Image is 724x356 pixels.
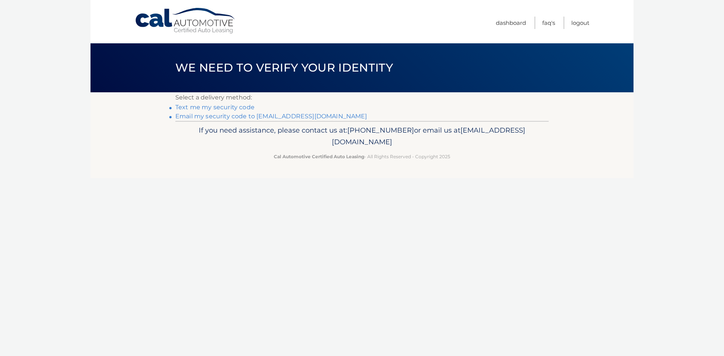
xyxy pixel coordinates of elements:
[175,113,367,120] a: Email my security code to [EMAIL_ADDRESS][DOMAIN_NAME]
[175,61,393,75] span: We need to verify your identity
[180,153,544,160] p: - All Rights Reserved - Copyright 2025
[180,124,544,148] p: If you need assistance, please contact us at: or email us at
[571,17,589,29] a: Logout
[175,92,549,103] p: Select a delivery method:
[175,104,255,111] a: Text me my security code
[274,154,364,159] strong: Cal Automotive Certified Auto Leasing
[347,126,414,134] span: [PHONE_NUMBER]
[135,8,236,34] a: Cal Automotive
[542,17,555,29] a: FAQ's
[496,17,526,29] a: Dashboard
